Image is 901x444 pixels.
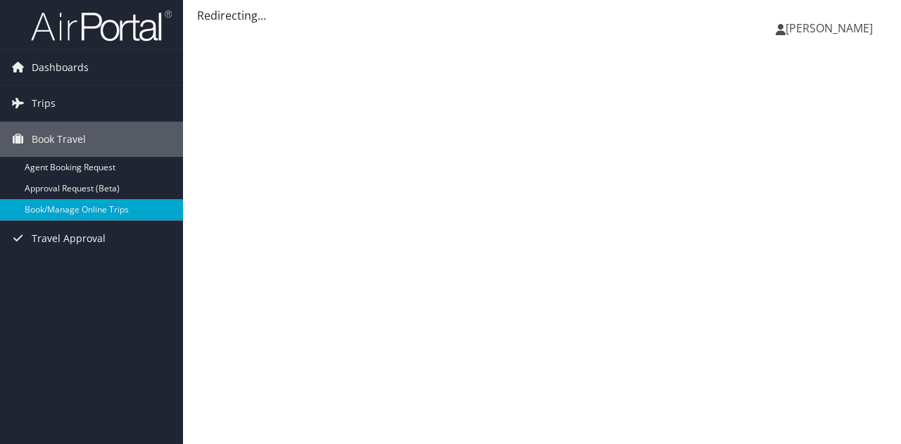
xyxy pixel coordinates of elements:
div: Redirecting... [197,7,887,24]
span: Book Travel [32,122,86,157]
span: Trips [32,86,56,121]
a: [PERSON_NAME] [776,7,887,49]
span: Travel Approval [32,221,106,256]
span: [PERSON_NAME] [786,20,873,36]
img: airportal-logo.png [31,9,172,42]
span: Dashboards [32,50,89,85]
